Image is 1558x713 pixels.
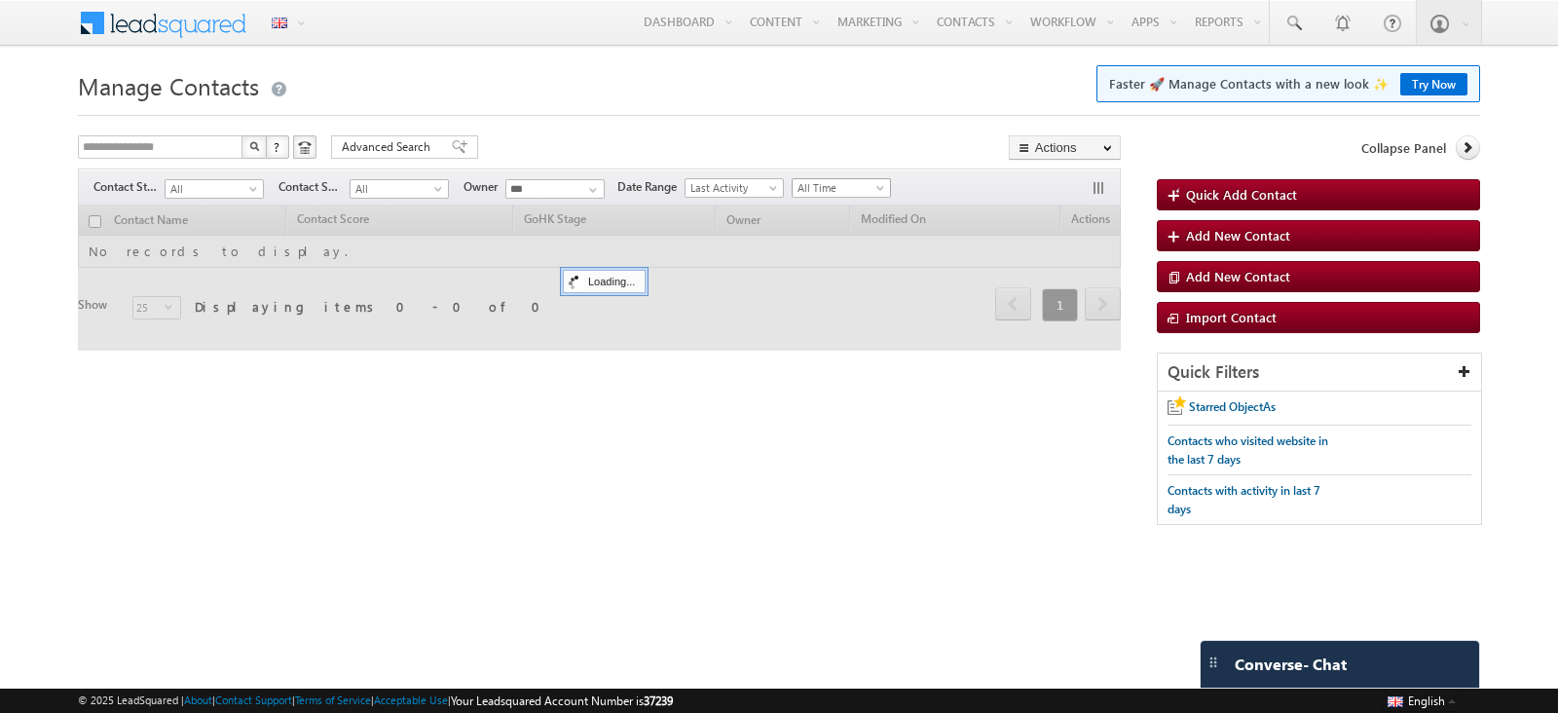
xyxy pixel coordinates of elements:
span: Advanced Search [342,138,436,156]
span: Converse - Chat [1235,656,1347,673]
span: Collapse Panel [1361,139,1446,157]
a: All [350,179,449,199]
div: Quick Filters [1158,354,1481,392]
div: Loading... [563,270,646,293]
span: Contact Stage [93,178,165,196]
span: Add New Contact [1186,268,1290,284]
img: carter-drag [1206,655,1221,670]
a: Terms of Service [295,694,371,706]
span: Manage Contacts [78,70,259,101]
span: Contact Source [278,178,350,196]
span: © 2025 LeadSquared | | | | | [78,692,673,710]
button: ? [266,135,289,159]
span: Add New Contact [1186,227,1290,244]
span: Owner [464,178,505,196]
span: Quick Add Contact [1186,186,1297,203]
a: All Time [792,178,891,198]
span: Last Activity [686,179,778,197]
a: Contact Support [215,694,292,706]
button: English [1383,689,1461,712]
span: Contacts with activity in last 7 days [1168,483,1320,516]
a: All [165,179,264,199]
span: Date Range [617,178,685,196]
a: Last Activity [685,178,784,198]
span: English [1408,694,1445,708]
a: Try Now [1400,73,1467,95]
img: Search [249,141,259,151]
span: 37239 [644,694,673,708]
span: Faster 🚀 Manage Contacts with a new look ✨ [1109,74,1467,94]
span: Your Leadsquared Account Number is [451,694,673,708]
span: Contacts who visited website in the last 7 days [1168,433,1328,467]
span: All Time [793,179,885,197]
a: Show All Items [578,180,603,200]
a: About [184,694,212,706]
a: Acceptable Use [374,694,448,706]
span: ? [274,138,282,155]
span: All [351,180,443,198]
span: Import Contact [1186,309,1277,325]
span: All [166,180,258,198]
span: Starred ObjectAs [1189,399,1276,414]
button: Actions [1009,135,1121,160]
